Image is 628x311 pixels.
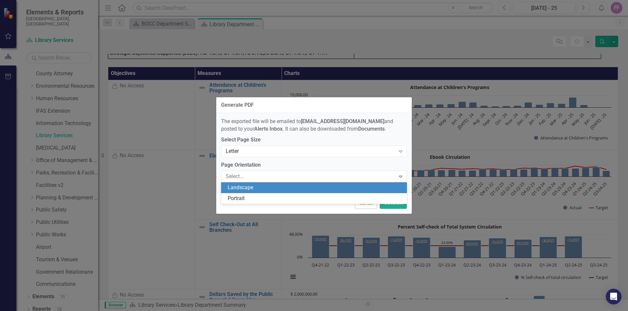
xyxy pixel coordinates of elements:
div: Portrait [228,195,403,202]
strong: [EMAIL_ADDRESS][DOMAIN_NAME] [301,118,384,124]
div: Generate PDF [221,102,254,108]
strong: Alerts Inbox [254,126,283,132]
span: The exported file will be emailed to and posted to your . It can also be downloaded from . [221,118,393,132]
label: Page Orientation [221,161,407,169]
label: Select Page Size [221,136,407,144]
div: Landscape [228,184,403,192]
div: Open Intercom Messenger [606,289,621,304]
strong: Documents [358,126,385,132]
div: Letter [226,147,395,155]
